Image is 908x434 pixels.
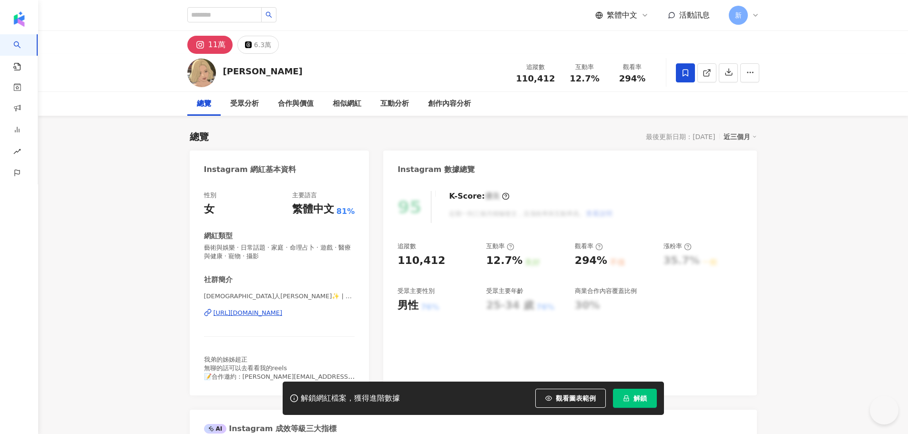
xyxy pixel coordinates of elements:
div: [URL][DOMAIN_NAME] [214,309,283,317]
div: 性別 [204,191,216,200]
div: 合作與價值 [278,98,314,110]
div: 商業合作內容覆蓋比例 [575,287,637,295]
div: 互動分析 [380,98,409,110]
div: 總覽 [197,98,211,110]
div: 女 [204,202,214,217]
div: 294% [575,253,607,268]
div: 受眾主要性別 [398,287,435,295]
span: 繁體中文 [607,10,637,20]
div: 網紅類型 [204,231,233,241]
div: 漲粉率 [663,242,692,251]
div: 追蹤數 [398,242,416,251]
div: 追蹤數 [516,62,555,72]
button: 觀看圖表範例 [535,389,606,408]
button: 11萬 [187,36,233,54]
div: 男性 [398,298,418,313]
div: 主要語言 [292,191,317,200]
span: rise [13,142,21,163]
span: [DEMOGRAPHIC_DATA]人[PERSON_NAME]✨ | sona_0322 [204,292,355,301]
div: 受眾主要年齡 [486,287,523,295]
div: 解鎖網紅檔案，獲得進階數據 [301,394,400,404]
div: 受眾分析 [230,98,259,110]
div: 互動率 [567,62,603,72]
div: [PERSON_NAME] [223,65,303,77]
div: 相似網紅 [333,98,361,110]
div: 最後更新日期：[DATE] [646,133,715,141]
img: logo icon [11,11,27,27]
span: 藝術與娛樂 · 日常話題 · 家庭 · 命理占卜 · 遊戲 · 醫療與健康 · 寵物 · 攝影 [204,243,355,261]
a: [URL][DOMAIN_NAME] [204,309,355,317]
div: Instagram 成效等級三大指標 [204,424,337,434]
div: AI [204,424,227,434]
span: 12.7% [570,74,599,83]
span: search [265,11,272,18]
span: 81% [337,206,355,217]
span: 我弟的姊姊超正 無聊的話可以去看看我的reels 📝合作邀約：[PERSON_NAME][EMAIL_ADDRESS][DOMAIN_NAME] [204,356,355,389]
div: 110,412 [398,253,445,268]
span: 解鎖 [633,394,647,402]
div: Instagram 數據總覽 [398,164,475,175]
button: 6.3萬 [237,36,279,54]
div: 6.3萬 [254,38,271,51]
div: Instagram 網紅基本資料 [204,164,296,175]
div: 11萬 [208,38,225,51]
span: lock [623,395,630,402]
div: 社群簡介 [204,275,233,285]
div: 觀看率 [614,62,651,72]
span: 294% [619,74,646,83]
a: search [13,34,32,71]
div: 12.7% [486,253,522,268]
span: 110,412 [516,73,555,83]
div: K-Score : [449,191,510,202]
img: KOL Avatar [187,59,216,87]
div: 繁體中文 [292,202,334,217]
div: 互動率 [486,242,514,251]
span: 觀看圖表範例 [556,394,596,402]
div: 創作內容分析 [428,98,471,110]
div: 觀看率 [575,242,603,251]
span: 活動訊息 [679,10,710,20]
button: 解鎖 [613,389,657,408]
div: 近三個月 [724,131,757,143]
span: 新 [735,10,742,20]
div: 總覽 [190,130,209,143]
